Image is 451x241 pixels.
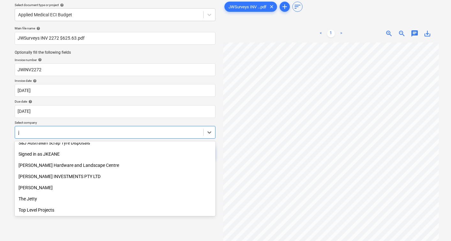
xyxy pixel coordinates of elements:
[398,30,406,37] span: zoom_out
[15,205,215,215] div: Top Level Projects
[15,99,215,104] div: Due date
[15,138,215,148] div: S&J Australian Scrap Tyre Disposals
[337,30,345,37] a: Next page
[385,30,393,37] span: zoom_in
[411,30,418,37] span: chat
[15,171,215,182] div: STEVE JONES INVESTMENTS PTY LTD
[35,27,40,30] span: help
[294,3,301,11] span: sort
[15,63,215,76] input: Invoice number
[15,84,215,97] input: Invoice date not specified
[327,30,335,37] a: Page 1 is your current page
[15,160,215,170] div: [PERSON_NAME] Hardware and Landscape Centre
[15,171,215,182] div: [PERSON_NAME] INVESTMENTS PTY LTD
[419,210,451,241] iframe: Chat Widget
[281,3,289,11] span: add
[59,3,64,7] span: help
[268,3,275,11] span: clear
[15,160,215,170] div: Steve Jones Hardware and Landscape Centre
[15,26,215,30] div: Main file name
[224,2,277,12] div: JWSurveys INV ...pdf
[15,194,215,204] div: The Jetty
[15,79,215,83] div: Invoice date
[15,50,215,55] p: Optionally fill the following fields
[32,79,37,83] span: help
[15,32,215,45] input: Main file name
[15,120,215,126] p: Select company
[15,149,215,159] div: Signed in as JKEANE
[15,183,215,193] div: Tejas Pawar
[37,58,42,62] span: help
[225,4,270,9] span: JWSurveys INV ...pdf
[15,183,215,193] div: [PERSON_NAME]
[15,3,215,7] div: Select document type or project
[317,30,325,37] a: Previous page
[424,30,431,37] span: save_alt
[15,58,215,62] div: Invoice number
[15,105,215,118] input: Due date not specified
[27,100,32,104] span: help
